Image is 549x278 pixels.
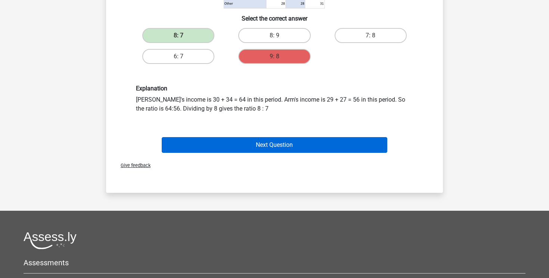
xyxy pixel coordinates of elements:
[24,258,525,267] h5: Assessments
[115,163,151,168] span: Give feedback
[162,137,388,153] button: Next Question
[118,9,431,22] h6: Select the correct answer
[142,49,214,64] label: 6: 7
[238,49,310,64] label: 9: 8
[24,232,77,249] img: Assessly logo
[130,85,419,113] div: [PERSON_NAME]'s income is 30 + 34 = 64 in this period. Arm's income is 29 + 27 = 56 in this perio...
[142,28,214,43] label: 8: 7
[238,28,310,43] label: 8: 9
[335,28,407,43] label: 7: 8
[136,85,413,92] h6: Explanation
